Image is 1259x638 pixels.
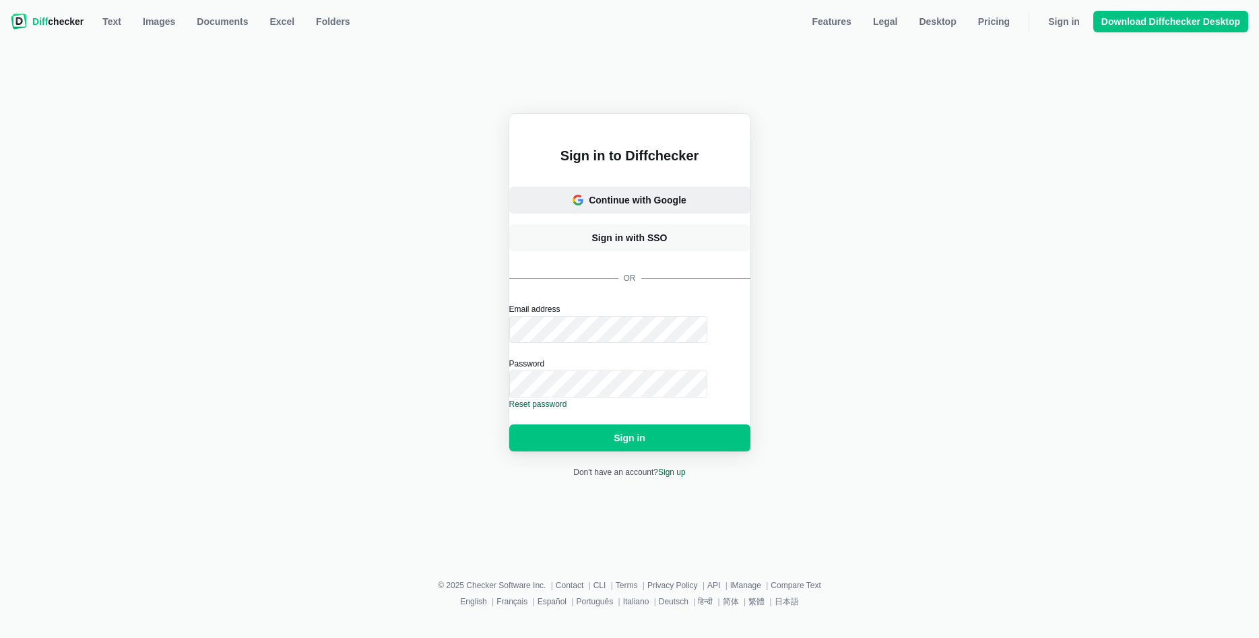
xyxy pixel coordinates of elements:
a: Diffchecker [11,11,84,32]
h2: Sign in to Diffchecker [509,146,750,165]
a: Español [538,597,567,606]
a: iManage [730,581,761,590]
span: Sign in [1045,15,1083,28]
button: Continue with Google [509,187,750,214]
span: Features [810,15,854,28]
a: Privacy Policy [647,581,698,590]
span: Sign in [611,431,648,445]
button: Folders [308,11,358,32]
span: Documents [194,15,251,28]
input: Email address [509,316,707,343]
span: Sign in with SSO [589,231,670,245]
span: checker [32,15,84,28]
a: API [707,581,720,590]
span: Pricing [975,15,1012,28]
span: Legal [870,15,901,28]
a: Compare Text [771,581,820,590]
a: Terms [616,581,638,590]
img: Diffchecker logo [11,13,27,30]
span: Text [100,15,124,28]
a: Contact [556,581,583,590]
a: Excel [262,11,303,32]
a: Images [135,11,183,32]
a: Sign in with SSO [509,224,750,251]
a: Download Diffchecker Desktop [1093,11,1248,32]
button: Sign in [509,424,750,451]
span: Folders [313,15,353,28]
span: Excel [267,15,298,28]
label: Password [509,359,750,397]
a: Pricing [970,11,1018,32]
a: Sign in [1040,11,1088,32]
a: हिन्दी [698,597,713,606]
span: Images [140,15,178,28]
a: Italiano [623,597,649,606]
a: CLI [593,581,606,590]
a: Desktop [911,11,964,32]
span: Diff [32,16,48,27]
span: Download Diffchecker Desktop [1099,15,1243,28]
span: Desktop [916,15,959,28]
div: Continue with Google [589,193,686,207]
a: Sign up [658,468,686,477]
a: Português [576,597,613,606]
div: or [509,262,750,292]
a: Text [94,11,129,32]
a: 繁體 [748,597,765,606]
a: Legal [865,11,906,32]
div: Don't have an account? [8,466,1251,479]
a: Français [496,597,527,606]
a: 日本語 [775,597,799,606]
a: 简体 [723,597,739,606]
a: Deutsch [659,597,688,606]
a: English [460,597,486,606]
li: © 2025 Checker Software Inc. [438,579,556,592]
a: Features [804,11,860,32]
label: Email address [509,302,750,343]
a: Documents [189,11,256,32]
a: Reset password [509,400,567,409]
input: Password [509,371,707,397]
